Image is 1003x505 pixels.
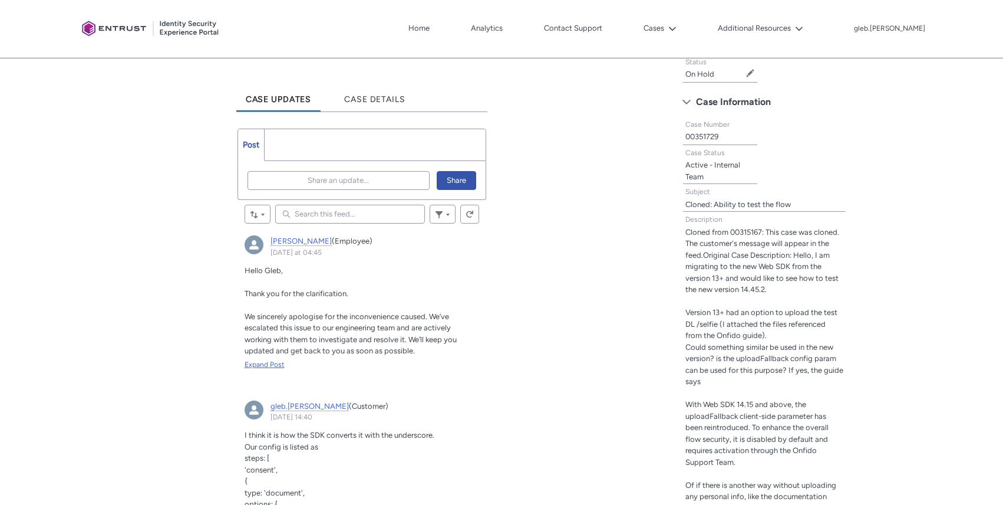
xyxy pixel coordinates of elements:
span: Share an update... [308,172,369,189]
span: Case Information [696,93,771,111]
span: Description [685,215,722,224]
p: gleb.[PERSON_NAME] [854,25,925,33]
button: User Profile gleb.borisov [853,22,926,34]
lightning-formatted-text: Active - Internal Team [685,160,740,181]
span: Thank you for the clarification. [245,289,348,298]
button: Refresh this feed [460,205,479,224]
span: I think it is how the SDK converts it with the underscore. [245,431,434,440]
span: Case Status [685,149,725,157]
lightning-formatted-text: Cloned: Ability to test the flow [685,200,791,209]
button: Additional Resources [715,19,806,37]
input: Search this feed... [275,205,425,224]
span: type: 'document', [245,488,305,497]
span: (Customer) [349,402,388,411]
span: Hello Gleb, [245,266,283,275]
button: Share an update... [248,171,430,190]
button: Edit Status [745,68,755,78]
span: Subject [685,188,710,196]
a: [PERSON_NAME] [270,237,332,246]
lightning-formatted-text: 00351729 [685,132,718,141]
span: { [245,477,248,486]
span: Case Number [685,120,730,129]
a: Case Updates [236,79,321,112]
span: Case Updates [246,94,312,104]
a: Home [405,19,433,37]
span: Post [243,140,259,150]
img: External User - Zeeshan (null) [245,235,263,254]
div: Zeeshan [245,235,263,254]
a: Case Details [335,79,415,112]
img: gleb.borisov [245,401,263,419]
span: steps: [ [245,454,269,463]
span: We sincerely apologise for the inconvenience caused. We’ve escalated this issue to our engineerin... [245,312,457,356]
span: 'consent', [245,465,278,474]
span: Our config is listed as [245,442,318,451]
a: [DATE] 14:40 [270,413,312,421]
a: [DATE] at 04:45 [270,248,322,257]
button: Case Information [677,93,853,112]
a: Contact Support [541,19,605,37]
span: Status [685,58,707,66]
a: Analytics, opens in new tab [468,19,506,37]
button: Cases [641,19,679,37]
article: Zeeshan, Yesterday at 04:45 [237,228,486,386]
span: Case Details [344,94,405,104]
span: (Employee) [332,237,372,245]
button: Share [437,171,476,190]
a: Post [238,129,265,160]
a: Expand Post [245,359,479,370]
div: Chatter Publisher [237,129,486,200]
iframe: Qualified Messenger [793,232,1003,505]
lightning-formatted-text: On Hold [685,70,714,78]
a: gleb.[PERSON_NAME] [270,402,349,411]
span: Share [447,172,466,189]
